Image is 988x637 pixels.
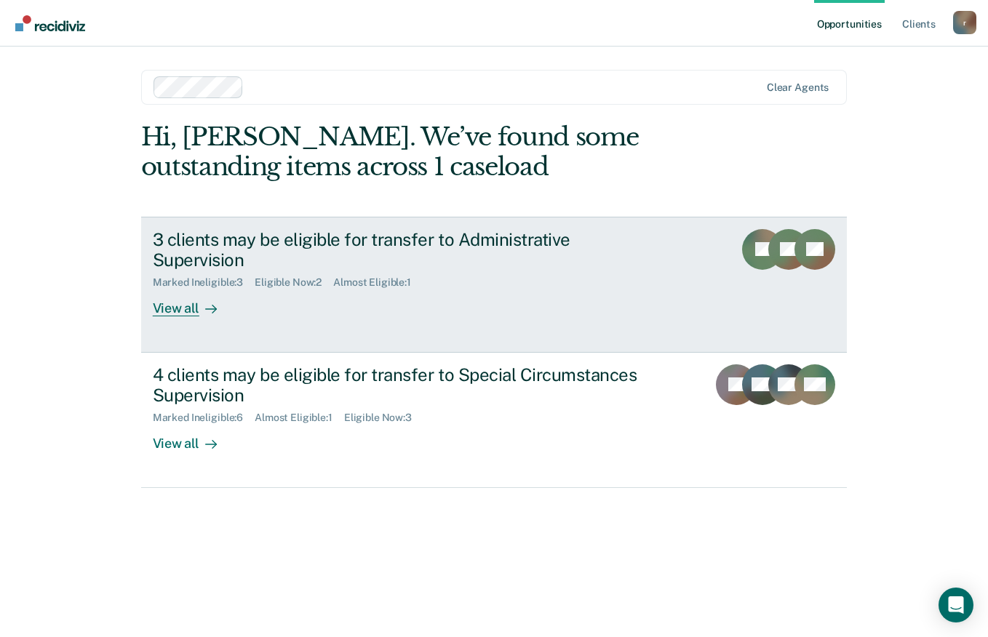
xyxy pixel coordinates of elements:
div: 4 clients may be eligible for transfer to Special Circumstances Supervision [153,364,664,406]
div: View all [153,289,234,317]
div: Almost Eligible : 1 [255,412,344,424]
div: Marked Ineligible : 6 [153,412,255,424]
button: Profile dropdown button [953,11,976,34]
div: View all [153,424,234,452]
a: 4 clients may be eligible for transfer to Special Circumstances SupervisionMarked Ineligible:6Alm... [141,353,848,488]
a: 3 clients may be eligible for transfer to Administrative SupervisionMarked Ineligible:3Eligible N... [141,217,848,353]
div: 3 clients may be eligible for transfer to Administrative Supervision [153,229,664,271]
div: Almost Eligible : 1 [333,276,423,289]
div: Clear agents [767,81,829,94]
img: Recidiviz [15,15,85,31]
div: r [953,11,976,34]
div: Marked Ineligible : 3 [153,276,255,289]
div: Eligible Now : 3 [344,412,423,424]
div: Eligible Now : 2 [255,276,333,289]
div: Open Intercom Messenger [939,588,973,622]
div: Hi, [PERSON_NAME]. We’ve found some outstanding items across 1 caseload [141,122,706,182]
